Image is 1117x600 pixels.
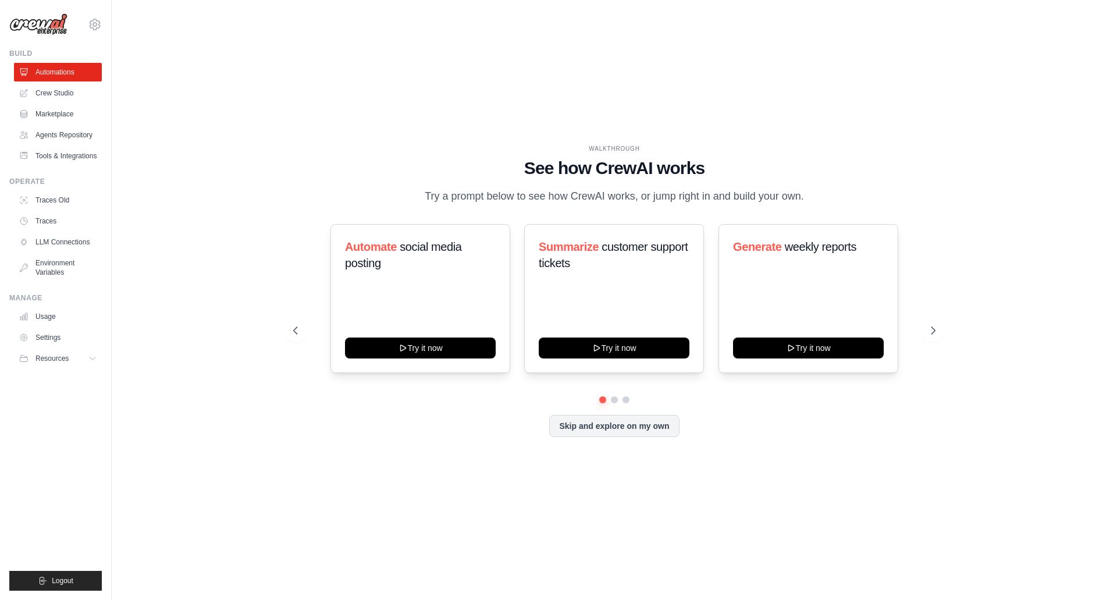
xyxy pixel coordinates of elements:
[784,240,856,253] span: weekly reports
[549,415,679,437] button: Skip and explore on my own
[14,328,102,347] a: Settings
[733,338,884,358] button: Try it now
[52,576,73,585] span: Logout
[345,338,496,358] button: Try it now
[14,307,102,326] a: Usage
[14,84,102,102] a: Crew Studio
[733,240,782,253] span: Generate
[419,188,810,205] p: Try a prompt below to see how CrewAI works, or jump right in and build your own.
[14,105,102,123] a: Marketplace
[14,63,102,81] a: Automations
[14,349,102,368] button: Resources
[14,147,102,165] a: Tools & Integrations
[9,13,67,35] img: Logo
[9,177,102,186] div: Operate
[345,240,462,269] span: social media posting
[14,212,102,230] a: Traces
[1059,544,1117,600] iframe: Chat Widget
[539,240,688,269] span: customer support tickets
[539,338,689,358] button: Try it now
[35,354,69,363] span: Resources
[14,254,102,282] a: Environment Variables
[14,126,102,144] a: Agents Repository
[14,233,102,251] a: LLM Connections
[293,158,935,179] h1: See how CrewAI works
[9,49,102,58] div: Build
[14,191,102,210] a: Traces Old
[539,240,599,253] span: Summarize
[9,293,102,303] div: Manage
[345,240,397,253] span: Automate
[9,571,102,591] button: Logout
[293,144,935,153] div: WALKTHROUGH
